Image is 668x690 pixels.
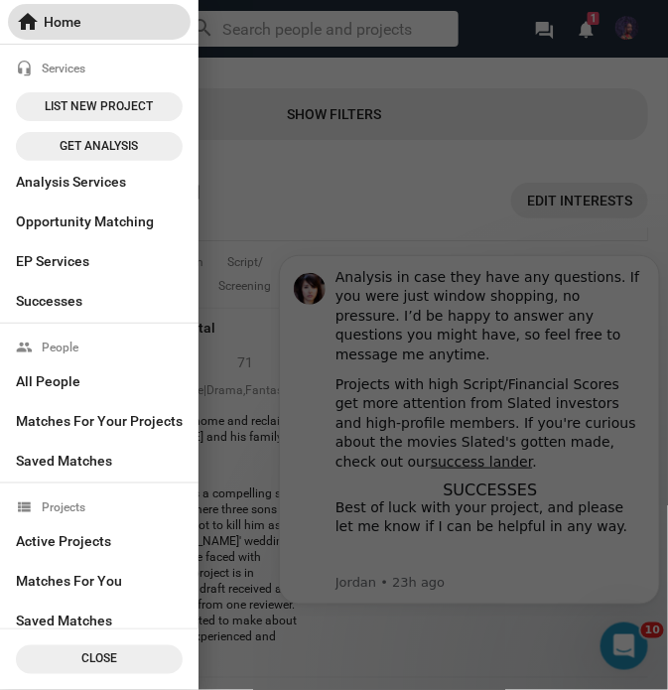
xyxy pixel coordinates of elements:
[8,363,191,399] a: All People
[16,4,183,40] span: Home
[16,61,33,77] mat-icon: headset_mic
[8,563,191,599] a: Matches For You
[16,563,183,599] span: Matches For You
[160,216,262,232] a: success lander
[65,31,374,329] div: Message content
[8,18,389,367] div: message notification from Jordan, 23h ago. Hi, Ali. I get a notification when people start the ch...
[16,164,183,200] span: Analysis Services
[8,243,191,279] a: EP Services
[16,243,183,279] span: EP Services
[65,261,374,320] div: Best of luck with your project, and please let me know if I can be helpful in any way. ​
[65,138,374,235] div: Projects with high Script/Financial Scores get more attention from Slated investors and high-prof...
[16,283,183,319] span: Successes
[8,523,191,559] a: Active Projects
[28,136,171,157] span: Get analysis
[16,363,183,399] span: All People
[8,164,191,200] a: Analysis Services
[16,443,183,479] span: Saved Matches
[16,132,183,161] a: Get analysis
[65,337,374,354] p: Message from Jordan, sent 23h ago
[16,603,183,638] span: Saved Matches
[8,283,191,319] a: Successes
[28,649,171,670] span: CLOSE
[16,523,183,559] span: Active Projects
[16,499,33,516] mat-icon: view_list
[16,204,183,239] span: Opportunity Matching
[8,443,191,479] a: Saved Matches
[16,92,183,121] a: List New Project
[23,36,55,68] img: Profile image for Jordan
[16,340,33,356] mat-icon: people
[28,96,171,117] span: List New Project
[8,403,191,439] a: Matches For Your Projects
[8,204,191,239] a: Opportunity Matching
[16,403,183,439] span: Matches For Your Projects
[8,4,191,40] a: Home
[173,243,267,262] a: SUCCESSES
[8,603,191,638] a: Saved Matches
[16,10,40,34] mat-icon: home
[16,645,183,674] button: CLOSE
